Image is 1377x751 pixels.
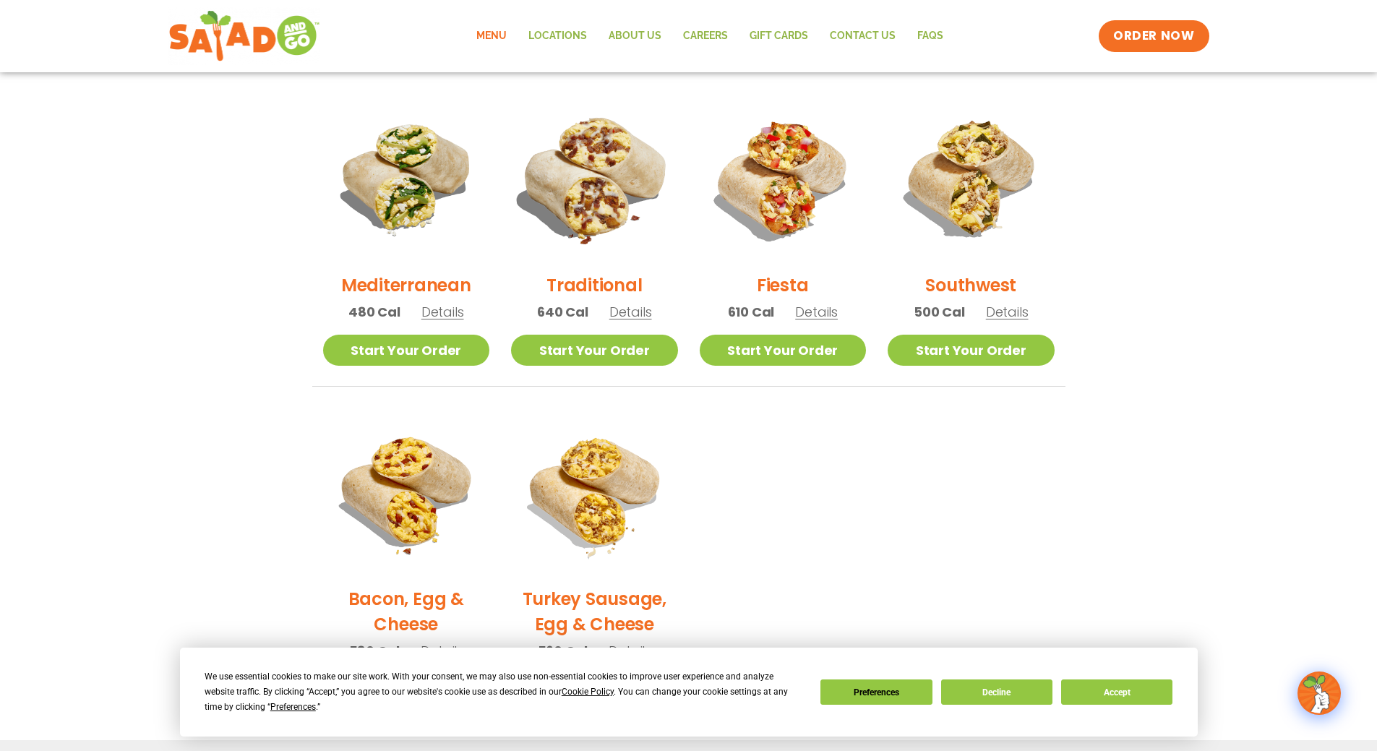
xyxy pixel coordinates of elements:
[323,335,490,366] a: Start Your Order
[323,408,490,575] img: Product photo for Bacon, Egg & Cheese
[546,272,642,298] h2: Traditional
[700,95,867,262] img: Product photo for Fiesta
[205,669,803,715] div: We use essential cookies to make our site work. With your consent, we may also use non-essential ...
[466,20,518,53] a: Menu
[820,679,932,705] button: Preferences
[421,303,464,321] span: Details
[672,20,739,53] a: Careers
[598,20,672,53] a: About Us
[757,272,809,298] h2: Fiesta
[609,303,652,321] span: Details
[609,642,651,660] span: Details
[168,7,321,65] img: new-SAG-logo-768×292
[180,648,1198,737] div: Cookie Consent Prompt
[538,641,588,661] span: 560 Cal
[795,303,838,321] span: Details
[1061,679,1172,705] button: Accept
[1299,673,1339,713] img: wpChatIcon
[511,408,678,575] img: Product photo for Turkey Sausage, Egg & Cheese
[906,20,954,53] a: FAQs
[1113,27,1194,45] span: ORDER NOW
[819,20,906,53] a: Contact Us
[888,335,1055,366] a: Start Your Order
[511,586,678,637] h2: Turkey Sausage, Egg & Cheese
[700,335,867,366] a: Start Your Order
[323,586,490,637] h2: Bacon, Egg & Cheese
[888,95,1055,262] img: Product photo for Southwest
[270,702,316,712] span: Preferences
[941,679,1052,705] button: Decline
[537,302,588,322] span: 640 Cal
[925,272,1016,298] h2: Southwest
[562,687,614,697] span: Cookie Policy
[739,20,819,53] a: GIFT CARDS
[349,641,400,661] span: 580 Cal
[348,302,400,322] span: 480 Cal
[421,642,463,660] span: Details
[728,302,775,322] span: 610 Cal
[323,95,490,262] img: Product photo for Mediterranean Breakfast Burrito
[466,20,954,53] nav: Menu
[914,302,965,322] span: 500 Cal
[518,20,598,53] a: Locations
[986,303,1029,321] span: Details
[511,335,678,366] a: Start Your Order
[341,272,471,298] h2: Mediterranean
[497,80,692,276] img: Product photo for Traditional
[1099,20,1209,52] a: ORDER NOW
